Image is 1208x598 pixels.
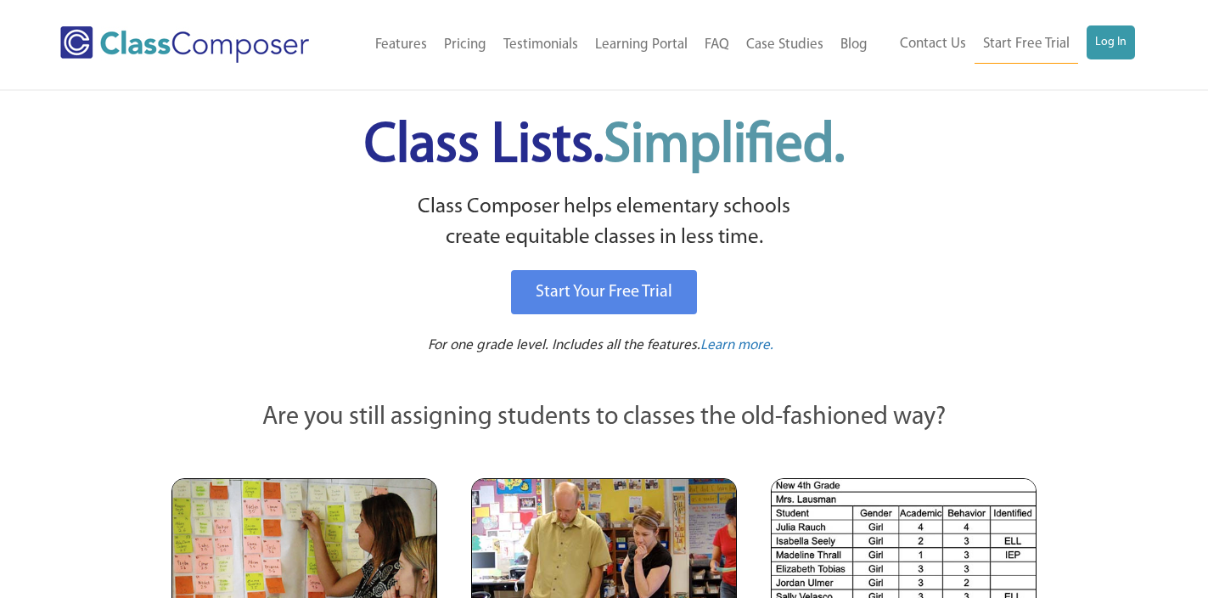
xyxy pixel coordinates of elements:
span: Simplified. [604,119,845,174]
span: For one grade level. Includes all the features. [428,338,700,353]
a: Learning Portal [587,26,696,64]
a: Pricing [435,26,495,64]
a: Start Free Trial [975,25,1078,64]
a: Case Studies [738,26,832,64]
p: Are you still assigning students to classes the old-fashioned way? [171,399,1037,437]
span: Learn more. [700,338,773,353]
span: Class Lists. [364,119,845,174]
p: Class Composer helps elementary schools create equitable classes in less time. [169,192,1040,254]
nav: Header Menu [345,26,875,64]
a: Learn more. [700,336,773,357]
a: Log In [1087,25,1135,59]
a: Start Your Free Trial [511,270,697,314]
a: Contact Us [891,25,975,63]
a: Testimonials [495,26,587,64]
nav: Header Menu [876,25,1135,64]
a: Features [367,26,435,64]
a: FAQ [696,26,738,64]
img: Class Composer [60,26,309,63]
a: Blog [832,26,876,64]
span: Start Your Free Trial [536,284,672,301]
